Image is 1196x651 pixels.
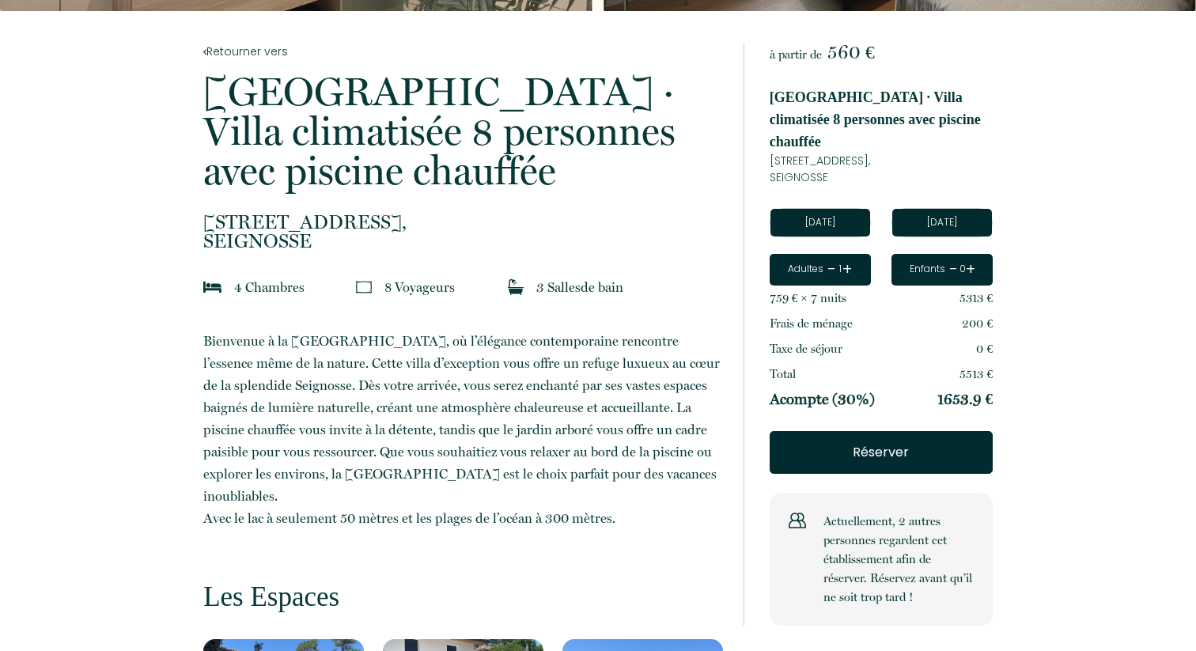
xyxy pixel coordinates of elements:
[575,279,581,295] span: s
[892,209,992,237] input: Départ
[770,47,822,62] span: à partir de
[770,390,875,409] p: Acompte (30%)
[823,512,974,607] p: Actuellement, 2 autres personnes regardent cet établissement afin de réserver. Réservez avant qu’...
[203,330,722,529] p: Bienvenue à la [GEOGRAPHIC_DATA], où l’élégance contemporaine rencontre l’essence même de la natu...
[770,431,993,474] button: Réserver
[949,257,958,282] a: -
[770,153,993,169] span: [STREET_ADDRESS],
[827,41,875,63] span: 560 €
[536,276,623,298] p: 3 Salle de bain
[356,279,372,295] img: guests
[788,262,823,277] div: Adultes
[203,586,722,607] p: Les Espaces
[384,276,455,298] p: 8 Voyageur
[962,314,993,333] p: 200 €
[966,257,975,282] a: +
[203,43,722,60] a: Retourner vers
[449,279,455,295] span: s
[786,443,976,462] p: Réserver
[234,276,305,298] p: 4 Chambre
[937,390,993,409] p: 1653.9 €
[842,257,852,282] a: +
[838,262,843,277] div: 1
[770,209,870,237] input: Arrivée
[959,289,993,308] p: 5313 €
[842,291,846,305] span: s
[770,314,853,333] p: Frais de ménage
[203,213,722,232] span: [STREET_ADDRESS],
[770,153,993,186] p: SEIGNOSSE
[770,289,846,308] p: 759 € × 7 nuit
[203,72,722,191] p: [GEOGRAPHIC_DATA] · Villa climatisée 8 personnes avec piscine chauffée
[770,339,842,358] p: Taxe de séjour
[910,262,945,277] div: Enfants
[203,213,722,251] p: SEIGNOSSE
[770,86,993,153] p: [GEOGRAPHIC_DATA] · Villa climatisée 8 personnes avec piscine chauffée
[959,262,966,277] div: 0
[959,365,993,384] p: 5513 €
[976,339,993,358] p: 0 €
[770,365,796,384] p: Total
[827,257,836,282] a: -
[789,512,806,529] img: users
[299,279,305,295] span: s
